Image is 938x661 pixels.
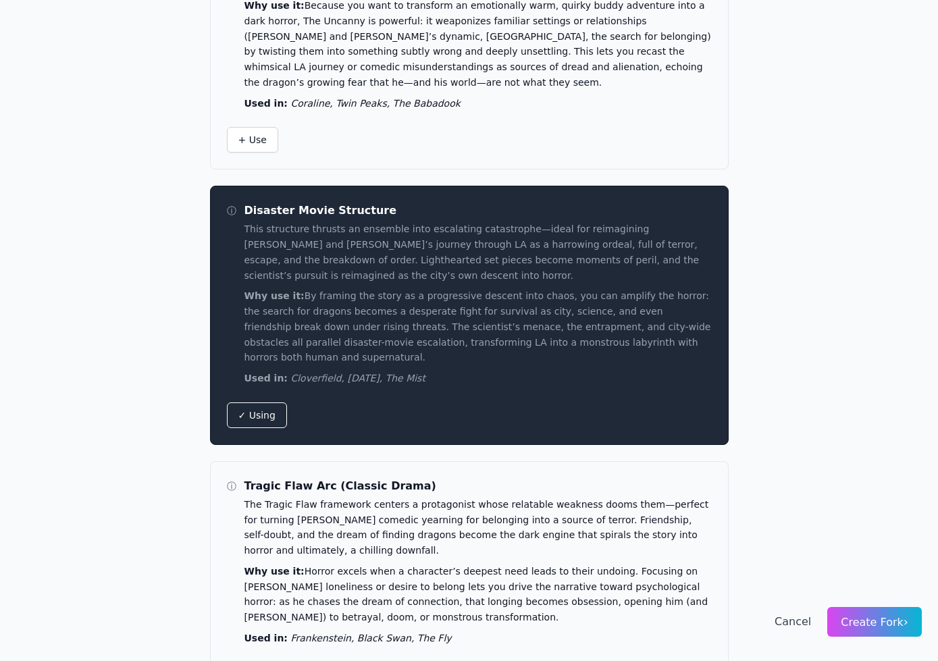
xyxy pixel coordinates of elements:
[841,616,908,629] span: Create Fork
[238,133,267,147] span: + Use
[290,98,460,109] i: Coraline, Twin Peaks, The Babadook
[290,633,451,643] i: Frankenstein, Black Swan, The Fly
[244,290,305,301] strong: Why use it:
[775,614,811,630] button: Cancel
[244,478,712,494] h3: Tragic Flaw Arc (Classic Drama)
[244,373,288,384] strong: Used in:
[244,98,288,109] strong: Used in:
[227,478,236,492] span: ⓘ
[827,607,922,637] button: Create Fork›
[244,564,712,625] p: Horror excels when a character’s deepest need leads to their undoing. Focusing on [PERSON_NAME] l...
[244,203,712,219] h3: Disaster Movie Structure
[244,633,288,643] strong: Used in:
[244,566,305,577] strong: Why use it:
[227,127,278,153] button: + Use
[227,402,287,428] button: ✓ Using
[290,373,425,384] i: Cloverfield, [DATE], The Mist
[238,408,276,422] span: ✓ Using
[244,288,712,365] p: By framing the story as a progressive descent into chaos, you can amplify the horror: the search ...
[244,497,712,558] p: The Tragic Flaw framework centers a protagonist whose relatable weakness dooms them—perfect for t...
[904,614,908,629] span: ›
[244,221,712,283] p: This structure thrusts an ensemble into escalating catastrophe—ideal for reimagining [PERSON_NAME...
[227,203,236,216] span: ⓘ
